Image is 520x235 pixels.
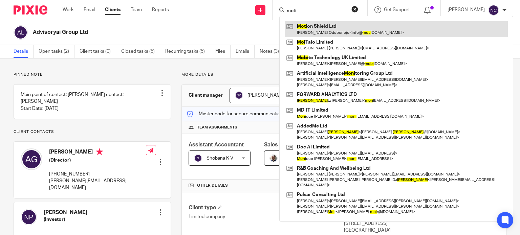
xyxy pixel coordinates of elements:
[131,6,142,13] a: Team
[39,45,74,58] a: Open tasks (2)
[187,111,304,117] p: Master code for secure communications and files
[269,154,278,162] img: Matt%20Circle.png
[197,183,228,188] span: Other details
[384,7,410,12] span: Get Support
[14,129,171,135] p: Client contacts
[260,45,284,58] a: Notes (3)
[189,213,344,220] p: Limited company
[448,6,485,13] p: [PERSON_NAME]
[33,29,338,36] h2: Advisoryai Group Ltd
[63,6,73,13] a: Work
[49,171,146,178] p: [PHONE_NUMBER]
[247,93,285,98] span: [PERSON_NAME]
[84,6,95,13] a: Email
[286,8,347,14] input: Search
[14,25,28,40] img: svg%3E
[105,6,121,13] a: Clients
[207,156,233,161] span: Shobana K V
[215,45,231,58] a: Files
[14,5,47,15] img: Pixie
[49,148,146,157] h4: [PERSON_NAME]
[44,209,87,216] h4: [PERSON_NAME]
[351,6,358,13] button: Clear
[189,204,344,211] h4: Client type
[80,45,116,58] a: Client tasks (0)
[189,142,244,147] span: Assistant Accountant
[181,72,506,77] p: More details
[21,148,42,170] img: svg%3E
[21,209,37,225] img: svg%3E
[165,45,210,58] a: Recurring tasks (5)
[488,5,499,16] img: svg%3E
[44,216,87,223] h5: (Investor)
[236,45,255,58] a: Emails
[344,227,499,234] p: [GEOGRAPHIC_DATA]
[49,178,146,191] p: [PERSON_NAME][EMAIL_ADDRESS][DOMAIN_NAME]
[152,6,169,13] a: Reports
[194,154,202,162] img: svg%3E
[189,92,223,99] h3: Client manager
[235,91,243,99] img: svg%3E
[344,220,499,227] p: [STREET_ADDRESS]
[197,125,237,130] span: Team assignments
[264,142,298,147] span: Sales Person
[14,72,171,77] p: Pinned note
[49,157,146,164] h5: (Director)
[121,45,160,58] a: Closed tasks (5)
[14,45,34,58] a: Details
[96,148,103,155] i: Primary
